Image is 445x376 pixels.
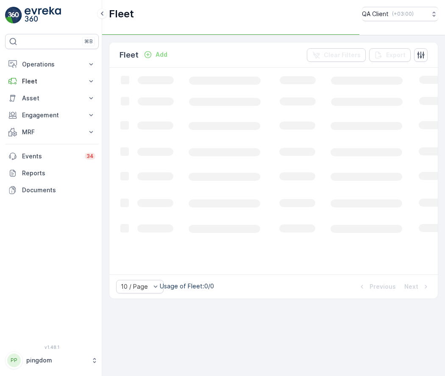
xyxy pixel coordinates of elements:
[86,153,94,160] p: 34
[386,51,406,59] p: Export
[22,128,82,136] p: MRF
[307,48,366,62] button: Clear Filters
[22,111,82,119] p: Engagement
[22,169,95,177] p: Reports
[324,51,361,59] p: Clear Filters
[22,152,80,160] p: Events
[370,282,396,291] p: Previous
[5,124,99,141] button: MRF
[362,7,438,21] button: QA Client(+03:00)
[5,165,99,182] a: Reports
[22,94,82,102] p: Asset
[5,351,99,369] button: PPpingdom
[5,148,99,165] a: Events34
[5,182,99,199] a: Documents
[5,7,22,24] img: logo
[392,11,414,17] p: ( +03:00 )
[156,50,167,59] p: Add
[26,356,87,365] p: pingdom
[5,56,99,73] button: Operations
[5,345,99,350] span: v 1.48.1
[403,282,431,292] button: Next
[140,50,171,60] button: Add
[84,38,93,45] p: ⌘B
[5,107,99,124] button: Engagement
[357,282,397,292] button: Previous
[362,10,389,18] p: QA Client
[25,7,61,24] img: logo_light-DOdMpM7g.png
[5,73,99,90] button: Fleet
[404,282,418,291] p: Next
[160,282,214,290] p: Usage of Fleet : 0/0
[7,354,21,367] div: PP
[5,90,99,107] button: Asset
[369,48,411,62] button: Export
[120,49,139,61] p: Fleet
[22,186,95,194] p: Documents
[22,77,82,86] p: Fleet
[22,60,82,69] p: Operations
[109,7,134,21] p: Fleet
